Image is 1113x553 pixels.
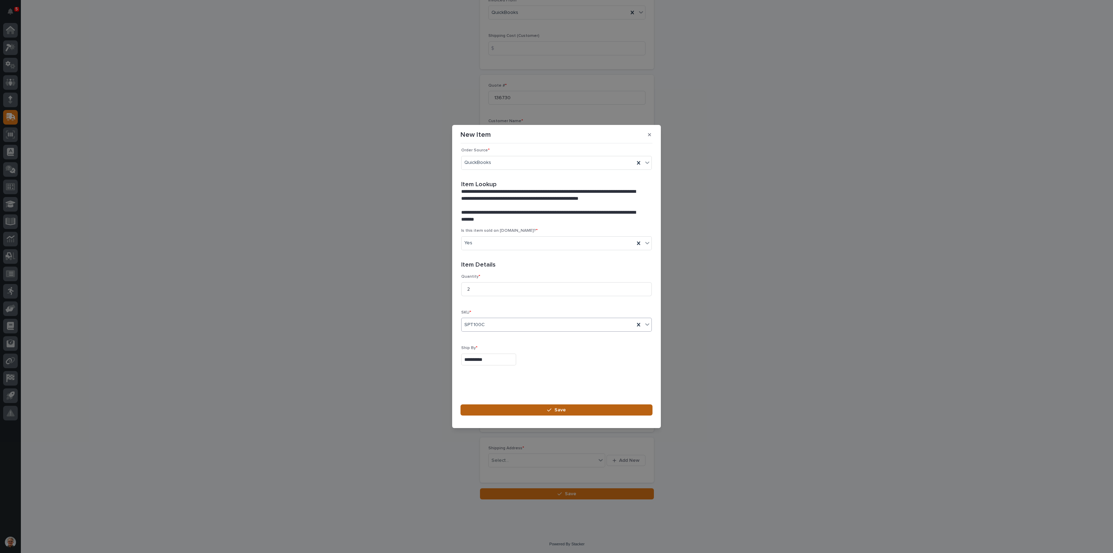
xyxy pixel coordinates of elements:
[461,310,471,315] span: SKU
[461,275,480,279] span: Quantity
[461,229,538,233] span: Is this item sold on [DOMAIN_NAME]?
[461,148,490,152] span: Order Source
[464,159,491,166] span: QuickBooks
[461,346,478,350] span: Ship By
[464,239,472,247] span: Yes
[464,321,485,329] span: SPT100C
[461,261,496,269] h2: Item Details
[554,407,566,413] span: Save
[461,131,491,139] p: New Item
[461,181,497,189] h2: Item Lookup
[461,404,652,416] button: Save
